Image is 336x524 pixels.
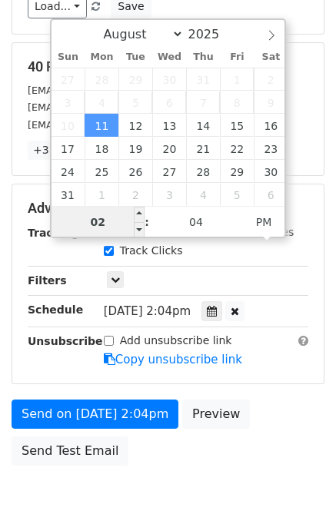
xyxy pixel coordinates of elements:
span: August 24, 2025 [52,160,85,183]
span: Thu [186,52,220,62]
span: Click to toggle [243,207,285,237]
label: Add unsubscribe link [120,333,232,349]
span: July 27, 2025 [52,68,85,91]
span: August 30, 2025 [254,160,288,183]
a: Send Test Email [12,436,128,466]
iframe: Chat Widget [259,450,336,524]
span: Wed [152,52,186,62]
span: August 1, 2025 [220,68,254,91]
span: August 31, 2025 [52,183,85,206]
span: Mon [85,52,118,62]
span: August 19, 2025 [118,137,152,160]
span: August 16, 2025 [254,114,288,137]
span: Sat [254,52,288,62]
a: Preview [182,400,250,429]
span: August 22, 2025 [220,137,254,160]
span: August 15, 2025 [220,114,254,137]
span: August 7, 2025 [186,91,220,114]
span: August 21, 2025 [186,137,220,160]
span: September 5, 2025 [220,183,254,206]
span: August 25, 2025 [85,160,118,183]
input: Year [184,27,239,41]
span: July 28, 2025 [85,68,118,91]
span: August 13, 2025 [152,114,186,137]
small: [EMAIL_ADDRESS][DOMAIN_NAME] [28,119,199,131]
span: September 1, 2025 [85,183,118,206]
span: August 26, 2025 [118,160,152,183]
strong: Unsubscribe [28,335,103,347]
span: [DATE] 2:04pm [104,304,191,318]
label: Track Clicks [120,243,183,259]
a: +37 more [28,141,92,160]
input: Hour [52,207,145,237]
span: August 12, 2025 [118,114,152,137]
span: July 31, 2025 [186,68,220,91]
span: August 4, 2025 [85,91,118,114]
span: July 30, 2025 [152,68,186,91]
small: [EMAIL_ADDRESS][DOMAIN_NAME] [28,101,199,113]
span: August 17, 2025 [52,137,85,160]
span: August 29, 2025 [220,160,254,183]
a: Copy unsubscribe link [104,353,242,366]
span: August 3, 2025 [52,91,85,114]
span: Tue [118,52,152,62]
span: August 20, 2025 [152,137,186,160]
span: September 3, 2025 [152,183,186,206]
span: September 4, 2025 [186,183,220,206]
small: [EMAIL_ADDRESS][DOMAIN_NAME] [28,85,199,96]
span: August 5, 2025 [118,91,152,114]
strong: Tracking [28,227,79,239]
span: August 27, 2025 [152,160,186,183]
span: August 9, 2025 [254,91,288,114]
span: August 11, 2025 [85,114,118,137]
strong: Schedule [28,303,83,316]
span: August 6, 2025 [152,91,186,114]
span: August 18, 2025 [85,137,118,160]
h5: 40 Recipients [28,58,308,75]
span: July 29, 2025 [118,68,152,91]
h5: Advanced [28,200,308,217]
span: Sun [52,52,85,62]
span: August 8, 2025 [220,91,254,114]
span: August 10, 2025 [52,114,85,137]
span: August 23, 2025 [254,137,288,160]
span: August 14, 2025 [186,114,220,137]
span: Fri [220,52,254,62]
span: August 28, 2025 [186,160,220,183]
span: August 2, 2025 [254,68,288,91]
a: Send on [DATE] 2:04pm [12,400,178,429]
span: September 2, 2025 [118,183,152,206]
input: Minute [149,207,243,237]
span: September 6, 2025 [254,183,288,206]
strong: Filters [28,274,67,287]
span: : [145,207,149,237]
